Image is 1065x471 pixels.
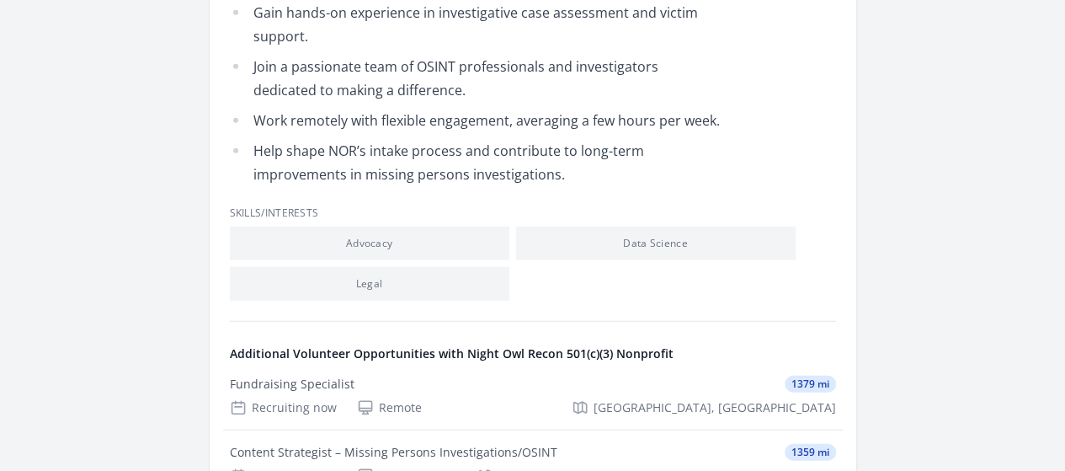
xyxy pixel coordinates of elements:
div: Fundraising Specialist [230,376,354,393]
li: Work remotely with flexible engagement, averaging a few hours per week. [230,109,722,132]
div: Remote [357,399,422,416]
a: Fundraising Specialist 1379 mi Recruiting now Remote [GEOGRAPHIC_DATA], [GEOGRAPHIC_DATA] [223,362,843,430]
div: Content Strategist – Missing Persons Investigations/OSINT [230,444,557,461]
h4: Additional Volunteer Opportunities with Night Owl Recon 501(c)(3) Nonprofit [230,345,836,362]
span: 1379 mi [785,376,836,393]
h3: Skills/Interests [230,206,836,220]
li: Gain hands-on experience in investigative case assessment and victim support. [230,1,722,48]
li: Legal [230,267,509,301]
span: 1359 mi [785,444,836,461]
li: Advocacy [230,227,509,260]
li: Join a passionate team of OSINT professionals and investigators dedicated to making a difference. [230,55,722,102]
span: [GEOGRAPHIC_DATA], [GEOGRAPHIC_DATA] [594,399,836,416]
li: Help shape NOR’s intake process and contribute to long-term improvements in missing persons inves... [230,139,722,186]
div: Recruiting now [230,399,337,416]
li: Data Science [516,227,796,260]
